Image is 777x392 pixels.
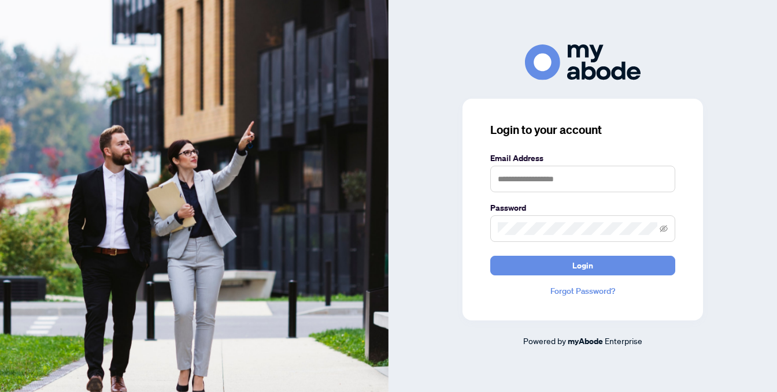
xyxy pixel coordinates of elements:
[490,285,675,297] a: Forgot Password?
[572,256,593,275] span: Login
[490,201,675,214] label: Password
[523,335,566,346] span: Powered by
[490,122,675,138] h3: Login to your account
[490,256,675,275] button: Login
[490,152,675,165] label: Email Address
[525,44,641,80] img: ma-logo
[660,225,668,233] span: eye-invisible
[605,335,642,346] span: Enterprise
[568,335,603,348] a: myAbode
